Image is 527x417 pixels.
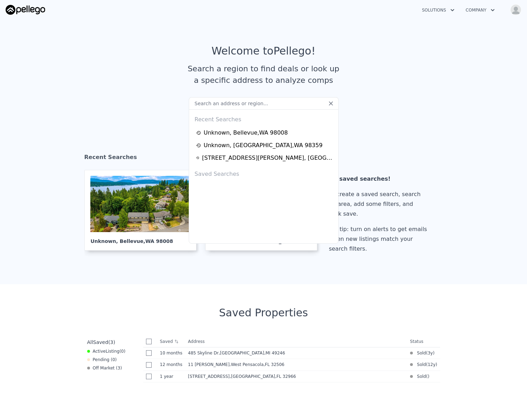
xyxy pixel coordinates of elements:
[196,129,333,137] a: Unknown, Bellevue,WA 98008
[87,357,117,362] div: Pending ( 0 )
[428,350,433,356] time: 2022-10-03 10:07
[433,350,435,356] span: )
[204,129,288,137] div: Unknown , Bellevue , WA 98008
[428,374,429,379] span: )
[192,164,335,181] div: Saved Searches
[84,170,202,251] a: Unknown, Bellevue,WA 98008
[329,189,430,219] div: To create a saved search, search an area, add some filters, and click save.
[160,362,182,367] time: 2024-09-03 18:59
[230,374,299,379] span: , [GEOGRAPHIC_DATA]
[196,141,333,150] a: Unknown, [GEOGRAPHIC_DATA],WA 98359
[230,362,287,367] span: , West Pensacola
[84,307,443,319] div: Saved Properties
[188,351,219,355] span: 485 Skyline Dr
[212,45,315,57] div: Welcome to Pellego !
[6,5,45,15] img: Pellego
[298,238,328,244] span: , WA 98359
[84,148,443,170] div: Recent Searches
[188,362,230,367] span: 11 [PERSON_NAME]
[428,362,435,367] time: 2013-05-14 13:00
[407,336,440,347] th: Status
[329,174,430,184] div: No saved searches!
[93,348,126,354] span: Active ( 0 )
[204,141,323,150] div: Unknown , [GEOGRAPHIC_DATA] , WA 98359
[185,63,342,86] div: Search a region to find deals or look up a specific address to analyze comps
[87,339,115,346] div: All ( 3 )
[329,224,430,254] div: Pro tip: turn on alerts to get emails when new listings match your search filters.
[160,350,182,356] time: 2024-10-30 04:35
[264,362,284,367] span: , FL 32506
[192,110,335,127] div: Recent Searches
[189,97,339,110] input: Search an address or region...
[202,154,333,162] div: [STREET_ADDRESS][PERSON_NAME] , [GEOGRAPHIC_DATA] , FL 33898
[413,350,428,356] span: Sold (
[275,374,296,379] span: , FL 32966
[87,365,122,371] div: Off Market ( 3 )
[460,4,500,16] button: Company
[416,4,460,16] button: Solutions
[160,374,182,379] time: 2024-07-12 19:42
[188,374,230,379] span: [STREET_ADDRESS]
[157,336,185,347] th: Saved
[90,232,190,245] div: Unknown , Bellevue
[413,362,428,367] span: Sold (
[144,238,173,244] span: , WA 98008
[185,336,407,347] th: Address
[413,374,428,379] span: Sold (
[510,4,521,15] img: avatar
[436,362,437,367] span: )
[219,351,288,355] span: , [GEOGRAPHIC_DATA]
[196,154,333,162] a: [STREET_ADDRESS][PERSON_NAME], [GEOGRAPHIC_DATA],FL 33898
[93,339,108,345] span: Saved
[106,349,120,354] span: Listing
[264,351,285,355] span: , MI 49246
